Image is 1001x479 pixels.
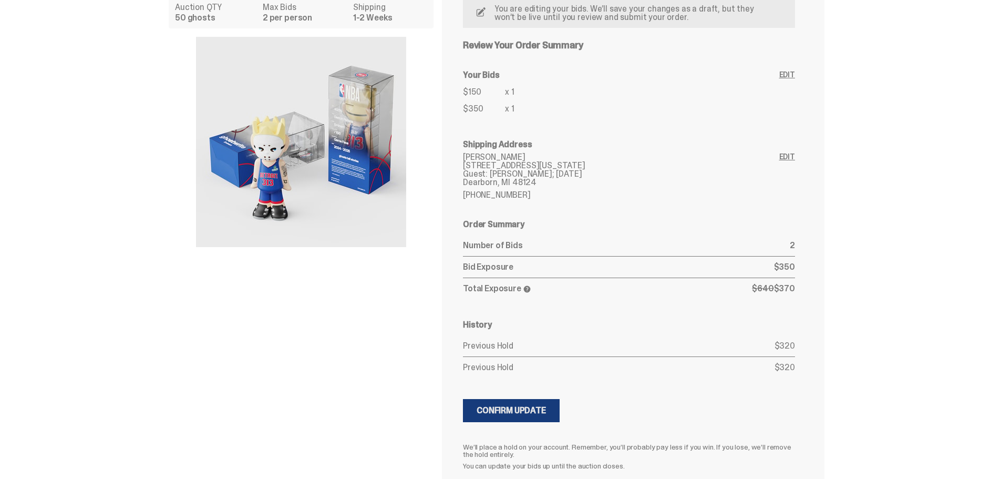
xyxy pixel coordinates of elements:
p: $320 [775,363,795,372]
p: [PERSON_NAME] [463,153,779,161]
p: Previous Hold [463,342,775,350]
p: 2 [790,241,795,250]
p: We’ll place a hold on your account. Remember, you’ll probably pay less if you win. If you lose, w... [463,443,795,458]
p: x 1 [505,105,514,113]
p: [PHONE_NUMBER] [463,191,779,199]
button: Confirm Update [463,399,560,422]
p: x 1 [505,88,514,96]
h6: Your Bids [463,71,779,79]
span: $640 [752,283,773,294]
img: product image [196,37,406,247]
p: $350 [463,105,505,113]
p: Dearborn, MI 48124 [463,178,779,187]
p: Previous Hold [463,363,775,372]
h6: Shipping Address [463,140,795,149]
h6: History [463,321,795,329]
div: Confirm Update [477,406,546,415]
p: Bid Exposure [463,263,774,271]
h5: Review Your Order Summary [463,40,795,50]
dt: Max Bids [263,3,347,12]
dd: 50 ghosts [175,14,256,22]
p: Number of Bids [463,241,790,250]
a: Edit [779,71,795,119]
dt: Shipping [353,3,427,12]
dd: 2 per person [263,14,347,22]
p: $150 [463,88,505,96]
p: $350 [774,263,795,271]
p: $320 [775,342,795,350]
p: [STREET_ADDRESS][US_STATE] [463,161,779,170]
dt: Auction QTY [175,3,256,12]
p: Total Exposure [463,284,752,293]
p: You are editing your bids. We’ll save your changes as a draft, but they won’t be live until you r... [490,5,762,22]
p: You can update your bids up until the auction closes. [463,462,795,470]
h6: Order Summary [463,220,795,229]
a: Edit [779,153,795,199]
p: Guest: [PERSON_NAME]; [DATE] [463,170,779,178]
dd: 1-2 Weeks [353,14,427,22]
p: $370 [752,284,795,293]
